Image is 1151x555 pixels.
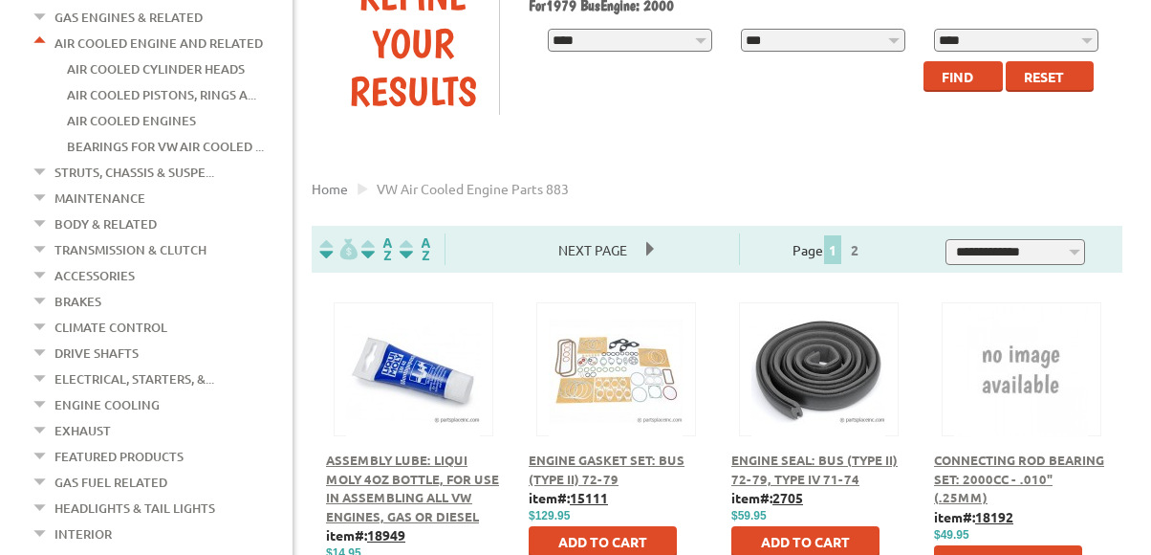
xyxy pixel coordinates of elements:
img: filterpricelow.svg [319,238,358,260]
u: 2705 [772,489,803,506]
u: 18192 [975,508,1013,525]
b: item#: [731,489,803,506]
a: Body & Related [54,211,157,236]
span: $49.95 [934,528,969,542]
a: Exhaust [54,418,111,443]
b: item#: [529,489,608,506]
a: Featured Products [54,444,184,469]
span: 1 [824,235,841,264]
a: Air Cooled Engine and Related [54,31,263,55]
a: Transmission & Clutch [54,237,206,262]
span: $59.95 [731,509,767,522]
span: $129.95 [529,509,570,522]
a: Engine Seal: Bus (Type II) 72-79, Type IV 71-74 [731,452,898,487]
button: Find [923,61,1003,92]
a: 2 [846,241,863,258]
a: Bearings for VW Air Cooled ... [67,134,264,159]
b: item#: [934,508,1013,525]
a: Brakes [54,289,101,314]
span: VW air cooled engine parts 883 [377,180,569,197]
a: Headlights & Tail Lights [54,496,215,521]
span: Add to Cart [558,533,647,550]
a: Interior [54,522,112,546]
span: Find [942,68,973,85]
b: item#: [326,526,405,544]
a: Air Cooled Cylinder Heads [67,56,245,81]
a: Climate Control [54,315,167,340]
a: Air Cooled Pistons, Rings a... [67,82,256,107]
u: 15111 [570,489,608,506]
img: Sort by Headline [358,238,396,260]
button: Reset [1006,61,1094,92]
a: Next Page [539,241,646,258]
img: Sort by Sales Rank [396,238,434,260]
span: Add to Cart [761,533,850,550]
span: Next Page [539,235,646,264]
a: Drive Shafts [54,341,139,366]
a: Gas Fuel Related [54,470,167,495]
a: Home [312,180,348,197]
u: 18949 [367,526,405,544]
a: Assembly Lube: Liqui Moly 4oz Bottle, for use in assembling all VW engines, Gas or Diesel [326,452,499,524]
a: Accessories [54,263,135,288]
a: Struts, Chassis & Suspe... [54,160,214,185]
span: Reset [1024,68,1064,85]
a: Engine Cooling [54,392,160,417]
a: Air Cooled Engines [67,108,196,133]
a: Connecting Rod Bearing Set: 2000cc - .010" (.25mm) [934,452,1104,505]
a: Electrical, Starters, &... [54,366,214,391]
a: Engine Gasket Set: Bus (Type II) 72-79 [529,452,684,487]
a: Gas Engines & Related [54,5,203,30]
a: Maintenance [54,186,145,211]
div: Page [739,233,916,265]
